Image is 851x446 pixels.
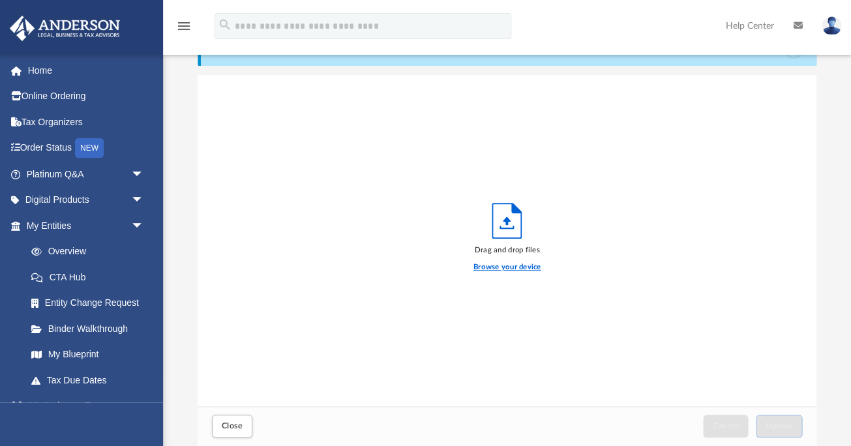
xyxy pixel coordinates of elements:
[130,161,157,188] span: arrow_drop_down
[9,213,163,239] a: My Entitiesarrow_drop_down
[18,316,163,342] a: Binder Walkthrough
[75,138,104,158] div: NEW
[176,25,192,34] a: menu
[9,187,163,213] a: Digital Productsarrow_drop_down
[218,18,232,32] i: search
[18,239,163,265] a: Overview
[18,342,157,368] a: My Blueprint
[198,75,817,446] div: Upload
[18,367,163,393] a: Tax Due Dates
[130,393,157,420] span: arrow_drop_down
[176,18,192,34] i: menu
[9,109,163,135] a: Tax Organizers
[473,245,541,256] div: Drag and drop files
[6,16,124,41] img: Anderson Advisors Platinum Portal
[713,422,739,430] span: Cancel
[130,187,157,214] span: arrow_drop_down
[130,213,157,239] span: arrow_drop_down
[822,16,841,35] img: User Pic
[18,264,163,290] a: CTA Hub
[18,290,163,316] a: Entity Change Request
[703,415,749,438] button: Cancel
[9,135,163,162] a: Order StatusNEW
[222,422,243,430] span: Close
[212,415,252,438] button: Close
[9,57,163,83] a: Home
[9,393,157,419] a: My Anderson Teamarrow_drop_down
[9,83,163,110] a: Online Ordering
[473,261,541,273] label: Browse your device
[9,161,163,187] a: Platinum Q&Aarrow_drop_down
